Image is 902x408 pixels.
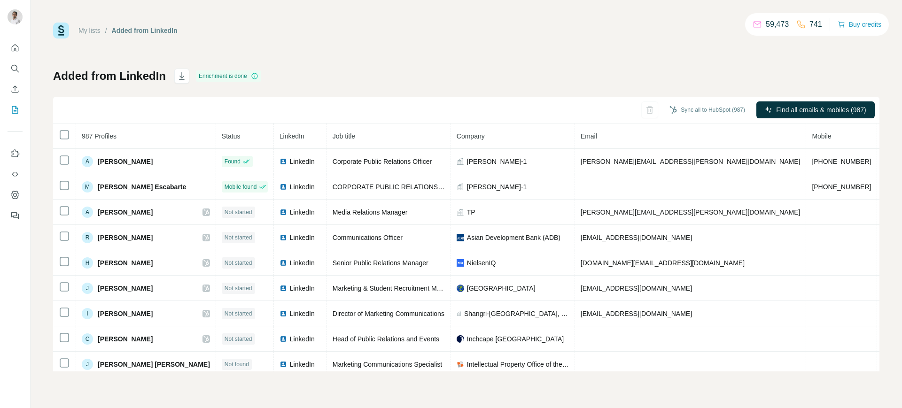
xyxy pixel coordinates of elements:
[581,208,801,216] span: [PERSON_NAME][EMAIL_ADDRESS][PERSON_NAME][DOMAIN_NAME]
[82,232,93,243] div: R
[333,132,355,140] span: Job title
[280,335,287,343] img: LinkedIn logo
[333,208,408,216] span: Media Relations Manager
[98,334,153,344] span: [PERSON_NAME]
[467,208,475,217] span: TP
[812,132,831,140] span: Mobile
[98,182,186,192] span: [PERSON_NAME] Escabarte
[333,183,460,191] span: CORPORATE PUBLIC RELATIONS STAFF
[290,284,315,293] span: LinkedIn
[581,259,745,267] span: [DOMAIN_NAME][EMAIL_ADDRESS][DOMAIN_NAME]
[98,258,153,268] span: [PERSON_NAME]
[82,257,93,269] div: H
[53,23,69,38] img: Surfe Logo
[467,233,560,242] span: Asian Development Bank (ADB)
[78,27,101,34] a: My lists
[82,333,93,345] div: C
[812,183,871,191] span: [PHONE_NUMBER]
[82,156,93,167] div: A
[280,183,287,191] img: LinkedIn logo
[581,132,597,140] span: Email
[290,258,315,268] span: LinkedIn
[280,132,304,140] span: LinkedIn
[333,234,403,241] span: Communications Officer
[809,19,822,30] p: 741
[333,361,442,368] span: Marketing Communications Specialist
[280,361,287,368] img: LinkedIn logo
[464,309,569,318] span: Shangri-[GEOGRAPHIC_DATA], [GEOGRAPHIC_DATA]
[8,101,23,118] button: My lists
[467,258,496,268] span: NielsenIQ
[98,309,153,318] span: [PERSON_NAME]
[290,157,315,166] span: LinkedIn
[457,132,485,140] span: Company
[105,26,107,35] li: /
[8,186,23,203] button: Dashboard
[98,208,153,217] span: [PERSON_NAME]
[290,360,315,369] span: LinkedIn
[290,309,315,318] span: LinkedIn
[225,157,241,166] span: Found
[467,157,527,166] span: [PERSON_NAME]-1
[457,335,464,343] img: company-logo
[581,285,692,292] span: [EMAIL_ADDRESS][DOMAIN_NAME]
[290,182,315,192] span: LinkedIn
[756,101,875,118] button: Find all emails & mobiles (987)
[82,132,117,140] span: 987 Profiles
[82,181,93,192] div: M
[225,284,252,293] span: Not started
[98,284,153,293] span: [PERSON_NAME]
[280,234,287,241] img: LinkedIn logo
[82,283,93,294] div: J
[98,233,153,242] span: [PERSON_NAME]
[280,285,287,292] img: LinkedIn logo
[333,259,428,267] span: Senior Public Relations Manager
[333,158,432,165] span: Corporate Public Relations Officer
[53,69,166,84] h1: Added from LinkedIn
[581,310,692,317] span: [EMAIL_ADDRESS][DOMAIN_NAME]
[333,310,444,317] span: Director of Marketing Communications
[280,158,287,165] img: LinkedIn logo
[467,334,564,344] span: Inchcape [GEOGRAPHIC_DATA]
[8,207,23,224] button: Feedback
[196,70,261,82] div: Enrichment is done
[581,158,801,165] span: [PERSON_NAME][EMAIL_ADDRESS][PERSON_NAME][DOMAIN_NAME]
[8,60,23,77] button: Search
[8,81,23,98] button: Enrich CSV
[225,208,252,216] span: Not started
[8,39,23,56] button: Quick start
[8,166,23,183] button: Use Surfe API
[82,359,93,370] div: J
[290,233,315,242] span: LinkedIn
[333,285,457,292] span: Marketing & Student Recruitment Manager
[581,234,692,241] span: [EMAIL_ADDRESS][DOMAIN_NAME]
[280,208,287,216] img: LinkedIn logo
[82,308,93,319] div: I
[280,259,287,267] img: LinkedIn logo
[766,19,789,30] p: 59,473
[222,132,241,140] span: Status
[225,360,249,369] span: Not found
[280,310,287,317] img: LinkedIn logo
[457,234,464,241] img: company-logo
[8,145,23,162] button: Use Surfe on LinkedIn
[467,360,569,369] span: Intellectual Property Office of the [GEOGRAPHIC_DATA]
[663,103,752,117] button: Sync all to HubSpot (987)
[457,285,464,292] img: company-logo
[467,284,536,293] span: [GEOGRAPHIC_DATA]
[98,360,210,369] span: [PERSON_NAME] [PERSON_NAME]
[112,26,178,35] div: Added from LinkedIn
[838,18,881,31] button: Buy credits
[82,207,93,218] div: A
[457,361,464,368] img: company-logo
[333,335,439,343] span: Head of Public Relations and Events
[776,105,866,115] span: Find all emails & mobiles (987)
[290,334,315,344] span: LinkedIn
[98,157,153,166] span: [PERSON_NAME]
[225,183,257,191] span: Mobile found
[812,158,871,165] span: [PHONE_NUMBER]
[467,182,527,192] span: [PERSON_NAME]-1
[8,9,23,24] img: Avatar
[290,208,315,217] span: LinkedIn
[225,259,252,267] span: Not started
